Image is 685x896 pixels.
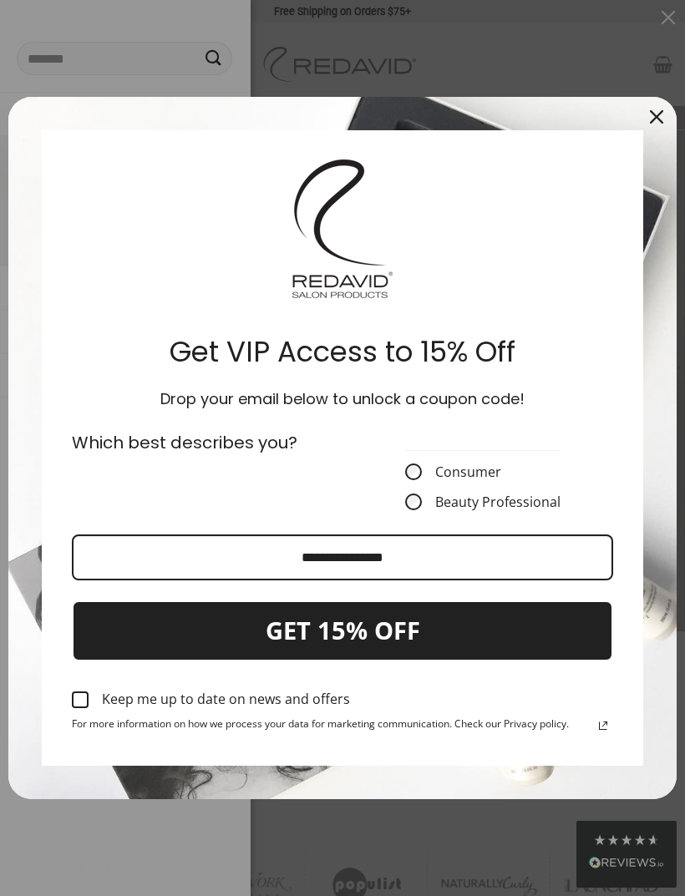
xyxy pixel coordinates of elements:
p: Which best describes you? [72,430,332,455]
fieldset: CustomerType [405,430,561,510]
h2: Get VIP Access to 15% Off [68,334,616,370]
input: Consumer [405,463,422,480]
label: Consumer [405,463,561,480]
span: For more information on how we process your data for marketing communication. Check our Privacy p... [72,718,569,736]
label: Beauty Professional [405,494,561,510]
button: GET 15% OFF [72,600,613,661]
svg: link icon [593,716,613,736]
a: Read our Privacy Policy [593,716,613,736]
svg: close icon [650,110,663,124]
input: Email field [72,534,613,580]
h3: Drop your email below to unlock a coupon code! [68,390,616,409]
input: Beauty Professional [405,494,422,510]
div: Keep me up to date on news and offers [102,691,350,707]
button: Close [637,97,677,137]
